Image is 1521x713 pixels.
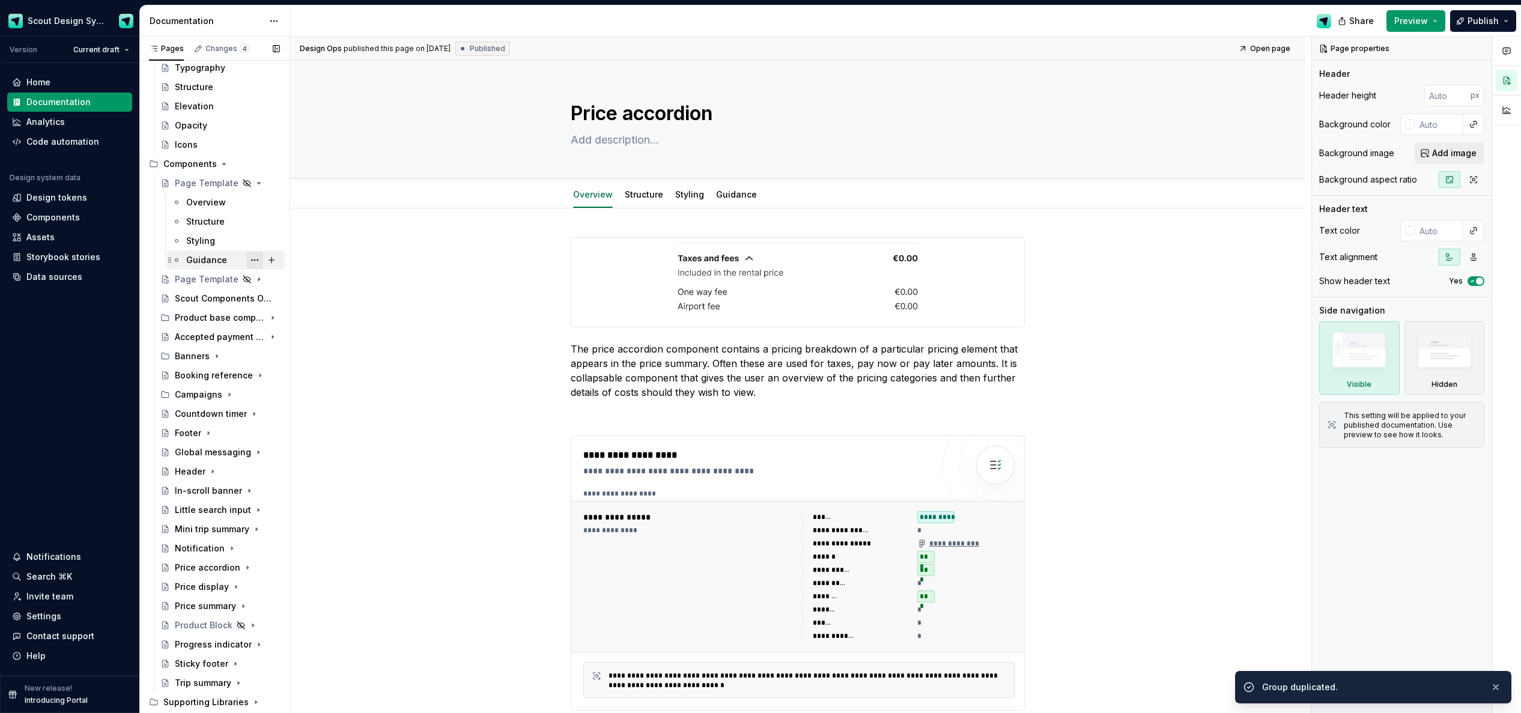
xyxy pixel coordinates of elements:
div: Scout Components Overview [175,293,274,305]
div: Text color [1319,225,1360,237]
div: Pages [149,44,184,53]
div: Notifications [26,551,81,563]
div: Trip summary [175,677,231,689]
div: Design system data [10,173,80,183]
div: Assets [26,231,55,243]
div: Text alignment [1319,251,1377,263]
input: Auto [1415,114,1463,135]
a: Analytics [7,112,132,132]
a: Countdown timer [156,404,285,423]
a: Invite team [7,587,132,606]
div: Elevation [175,100,214,112]
a: Assets [7,228,132,247]
div: Structure [186,216,225,228]
a: Code automation [7,132,132,151]
a: Price accordion [156,558,285,577]
div: Global messaging [175,446,251,458]
div: Home [26,76,50,88]
div: Notification [175,542,225,554]
a: Design tokens [7,188,132,207]
span: Add image [1432,147,1477,159]
p: Introducing Portal [25,696,88,705]
span: Current draft [73,45,120,55]
div: Show header text [1319,275,1390,287]
div: Hidden [1404,321,1485,395]
div: Booking reference [175,369,253,381]
button: Help [7,646,132,666]
div: Code automation [26,136,99,148]
button: Add image [1415,142,1484,164]
span: Published [470,44,505,53]
div: Settings [26,610,61,622]
div: Header height [1319,90,1376,102]
a: Guidance [167,250,285,270]
a: In-scroll banner [156,481,285,500]
div: Campaigns [175,389,222,401]
div: Data sources [26,271,82,283]
a: Price display [156,577,285,596]
div: Page Template [175,273,238,285]
p: The price accordion component contains a pricing breakdown of a particular pricing element that a... [571,342,1025,399]
div: Guidance [711,181,762,207]
a: Mini trip summary [156,520,285,539]
div: Overview [568,181,618,207]
div: Scout Design System [28,15,105,27]
img: Design Ops [1317,14,1331,28]
div: This setting will be applied to your published documentation. Use preview to see how it looks. [1344,411,1477,440]
div: Invite team [26,590,73,602]
img: Design Ops [119,14,133,28]
a: Styling [675,189,704,199]
p: px [1471,91,1480,100]
div: Product base components [175,312,266,324]
div: Storybook stories [26,251,100,263]
button: Current draft [68,41,135,58]
a: Styling [167,231,285,250]
a: Page Template [156,270,285,289]
img: e611c74b-76fc-4ef0-bafa-dc494cd4cb8a.png [8,14,23,28]
a: Notification [156,539,285,558]
div: In-scroll banner [175,485,242,497]
div: Product base components [156,308,285,327]
a: Structure [156,77,285,97]
a: Progress indicator [156,635,285,654]
a: Open page [1235,40,1296,57]
div: Product Block [175,619,232,631]
div: Overview [186,196,226,208]
div: Documentation [150,15,263,27]
div: Hidden [1431,380,1457,389]
div: Price summary [175,600,236,612]
div: Structure [620,181,668,207]
button: Publish [1450,10,1516,32]
a: Typography [156,58,285,77]
div: Components [26,211,80,223]
div: Sticky footer [175,658,228,670]
div: Supporting Libraries [163,696,249,708]
input: Auto [1415,220,1463,241]
div: Search ⌘K [26,571,72,583]
div: Design tokens [26,192,87,204]
button: Preview [1386,10,1445,32]
span: Preview [1394,15,1428,27]
a: Components [7,208,132,227]
a: Global messaging [156,443,285,462]
a: Price summary [156,596,285,616]
div: Version [10,45,37,55]
div: Styling [186,235,215,247]
span: Open page [1250,44,1290,53]
div: published this page on [DATE] [344,44,451,53]
div: Help [26,650,46,662]
div: Guidance [186,254,227,266]
div: Price display [175,581,229,593]
a: Elevation [156,97,285,116]
a: Trip summary [156,673,285,693]
div: Background image [1319,147,1394,159]
button: Notifications [7,547,132,566]
div: Side navigation [1319,305,1385,317]
div: Countdown timer [175,408,247,420]
button: Share [1332,10,1382,32]
a: Structure [625,189,663,199]
div: Visible [1347,380,1371,389]
a: Home [7,73,132,92]
a: Icons [156,135,285,154]
button: Search ⌘K [7,567,132,586]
